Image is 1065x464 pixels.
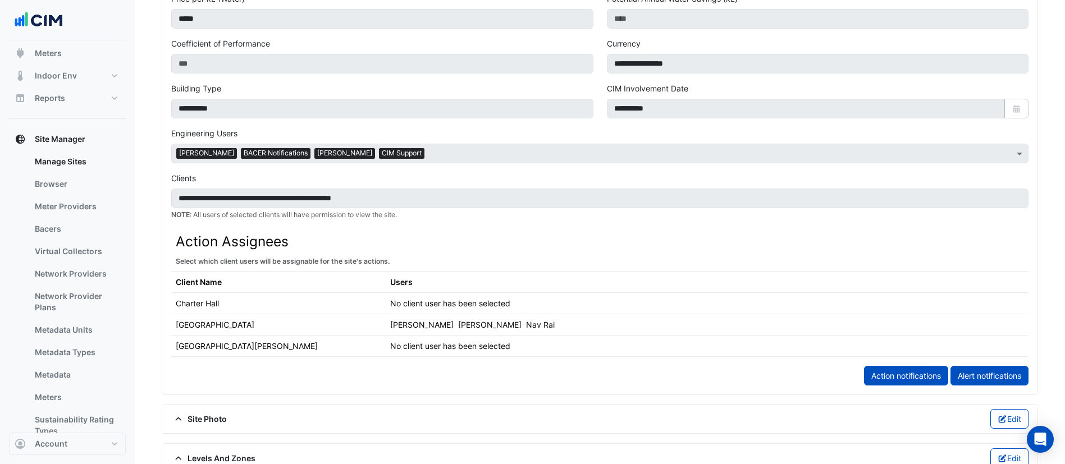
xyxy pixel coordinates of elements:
td: No client user has been selected [386,293,815,314]
button: Indoor Env [9,65,126,87]
div: [PERSON_NAME] [458,319,522,330]
button: Reports [9,87,126,109]
span: [PERSON_NAME] [314,148,375,158]
span: Indoor Env [35,70,77,81]
label: Clients [171,172,196,184]
a: Meter Providers [26,195,126,218]
div: Site Manager [9,150,126,447]
button: Site Manager [9,128,126,150]
a: Metadata [26,364,126,386]
span: BACER Notifications [241,148,310,158]
small: : All users of selected clients will have permission to view the site. [171,210,397,219]
app-icon: Site Manager [15,134,26,145]
label: CIM Involvement Date [607,82,688,94]
a: Bacers [26,218,126,240]
div: Open Intercom Messenger [1027,426,1054,453]
span: Site Manager [35,134,85,145]
button: Account [9,433,126,455]
label: Building Type [171,82,221,94]
a: Alert notifications [950,366,1029,385]
div: Charter Hall [176,297,219,309]
img: Company Logo [13,9,64,31]
span: Account [35,438,67,449]
th: Client Name [171,272,386,293]
a: Virtual Collectors [26,240,126,263]
span: Site Photo [171,413,227,425]
span: Meters [35,48,62,59]
span: Reports [35,93,65,104]
div: [PERSON_NAME] [390,319,454,330]
span: CIM Support [379,148,424,158]
a: Network Provider Plans [26,285,126,319]
a: Manage Sites [26,150,126,173]
button: Edit [990,409,1029,429]
a: Sustainability Rating Types [26,408,126,442]
a: Browser [26,173,126,195]
small: Select which client users will be assignable for the site's actions. [176,257,390,265]
a: Meters [26,386,126,408]
td: No client user has been selected [386,336,815,357]
app-icon: Indoor Env [15,70,26,81]
a: Action notifications [864,366,948,385]
a: Metadata Units [26,319,126,341]
h3: Action Assignees [176,233,1024,250]
label: Coefficient of Performance [171,38,270,49]
a: Network Providers [26,263,126,285]
strong: NOTE [171,210,190,219]
div: [GEOGRAPHIC_DATA][PERSON_NAME] [176,340,318,352]
div: Nav Rai [526,319,555,330]
button: Meters [9,42,126,65]
app-icon: Reports [15,93,26,104]
app-icon: Meters [15,48,26,59]
div: [GEOGRAPHIC_DATA] [176,319,254,330]
span: Levels And Zones [171,452,255,464]
label: Engineering Users [171,127,237,139]
a: Metadata Types [26,341,126,364]
th: Users [386,272,815,293]
label: Currency [607,38,641,49]
span: [PERSON_NAME] [176,148,237,158]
